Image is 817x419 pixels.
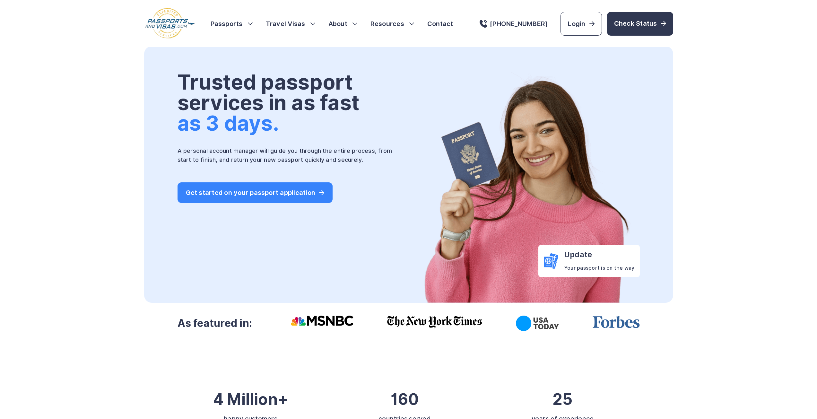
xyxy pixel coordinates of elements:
span: Check Status [614,19,666,28]
a: About [328,19,347,28]
img: The New York Times [387,316,482,328]
h3: Passports [211,19,253,28]
h2: 25 [486,390,640,408]
h4: Update [564,250,634,259]
span: Login [568,19,594,28]
a: Login [561,12,602,36]
img: Logo [144,8,195,39]
p: A personal account manager will guide you through the entire process, from start to finish, and r... [178,146,407,164]
h3: Travel Visas [266,19,316,28]
h3: Resources [370,19,414,28]
p: Your passport is on the way [564,264,634,272]
h2: 160 [332,390,478,408]
img: Forbes [592,316,640,328]
a: Contact [427,19,453,28]
span: as 3 days. [178,111,279,135]
h1: Trusted passport services in as fast [178,72,407,134]
a: Get started on your passport application [178,182,333,203]
img: USA Today [516,316,559,331]
span: Get started on your passport application [186,189,325,196]
a: [PHONE_NUMBER] [480,20,548,28]
a: Check Status [607,12,673,36]
h3: As featured in: [178,317,252,330]
img: Passports and Visas.com [410,72,640,303]
h2: 4 Million+ [178,390,324,408]
img: Msnbc [291,316,354,326]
